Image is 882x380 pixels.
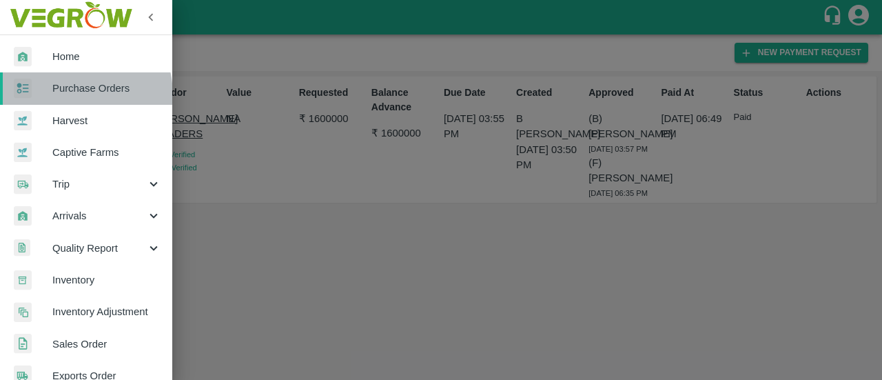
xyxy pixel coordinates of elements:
[52,113,161,128] span: Harvest
[14,334,32,354] img: sales
[14,239,30,257] img: qualityReport
[52,81,161,96] span: Purchase Orders
[52,49,161,64] span: Home
[52,304,161,319] span: Inventory Adjustment
[14,206,32,226] img: whArrival
[14,79,32,99] img: reciept
[52,272,161,288] span: Inventory
[14,142,32,163] img: harvest
[52,337,161,352] span: Sales Order
[52,177,146,192] span: Trip
[14,174,32,194] img: delivery
[14,110,32,131] img: harvest
[14,302,32,322] img: inventory
[52,208,146,223] span: Arrivals
[14,47,32,67] img: whArrival
[14,270,32,290] img: whInventory
[52,241,146,256] span: Quality Report
[52,145,161,160] span: Captive Farms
